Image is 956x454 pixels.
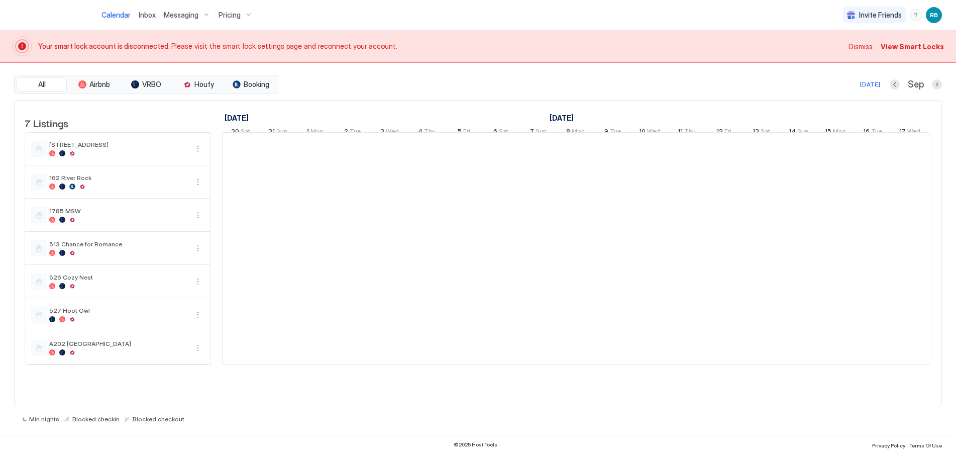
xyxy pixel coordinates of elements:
a: Terms Of Use [909,439,942,450]
span: View Smart Locks [881,41,944,52]
a: September 2, 2025 [342,125,363,140]
button: Next month [932,79,942,89]
a: App Store [14,440,44,449]
span: Sun [797,127,808,138]
span: Tue [610,127,621,138]
span: 162 River Rock [49,174,188,181]
a: Privacy Policy [872,439,905,450]
div: tab-group [14,75,278,94]
span: Sun [536,127,547,138]
a: September 8, 2025 [564,125,587,140]
div: Dismiss [848,41,873,52]
div: menu [192,242,204,254]
span: 3 [380,127,384,138]
span: Fri [463,127,470,138]
div: menu [192,176,204,188]
span: 7 Listings [25,115,68,130]
span: Tue [871,127,882,138]
a: September 14, 2025 [786,125,811,140]
span: 8 [566,127,570,138]
span: 526 Cozy Nest [49,274,188,281]
span: Blocked checkin [72,415,120,423]
span: Tue [350,127,361,138]
button: More options [192,342,204,354]
div: menu [192,143,204,155]
a: August 30, 2025 [222,111,251,125]
span: 1785 MSW [49,207,188,215]
span: 513 Chance for Romance [49,240,188,248]
span: [STREET_ADDRESS] [49,141,188,148]
span: A202 [GEOGRAPHIC_DATA] [49,340,188,347]
span: Calendar [101,11,131,19]
span: Min nights [29,415,59,423]
span: 31 [268,127,275,138]
span: Inbox [139,11,156,19]
button: More options [192,176,204,188]
button: More options [192,143,204,155]
button: All [17,77,67,92]
span: Blocked checkout [133,415,184,423]
a: September 7, 2025 [527,125,549,140]
span: 15 [825,127,831,138]
span: Wed [907,127,920,138]
span: 2 [344,127,348,138]
span: Mon [310,127,324,138]
span: 10 [639,127,646,138]
button: Previous month [890,79,900,89]
span: 9 [604,127,608,138]
a: September 15, 2025 [822,125,848,140]
a: August 31, 2025 [266,125,290,140]
a: September 16, 2025 [861,125,885,140]
span: Thu [424,127,436,138]
span: Wed [647,127,660,138]
span: 6 [493,127,497,138]
span: Privacy Policy [872,442,905,448]
span: Houfy [194,80,214,89]
a: September 1, 2025 [547,111,576,125]
span: Sat [241,127,250,138]
span: Fri [724,127,731,138]
span: Messaging [164,11,198,20]
a: September 6, 2025 [491,125,511,140]
a: September 5, 2025 [455,125,473,140]
a: Inbox [139,10,156,20]
span: Airbnb [89,80,110,89]
span: 4 [418,127,422,138]
a: September 4, 2025 [415,125,438,140]
span: Mon [572,127,585,138]
span: 5 [458,127,462,138]
a: September 12, 2025 [714,125,734,140]
a: September 13, 2025 [750,125,773,140]
span: 1 [306,127,309,138]
a: September 10, 2025 [636,125,663,140]
div: [DATE] [860,80,880,89]
span: VRBO [142,80,161,89]
span: Booking [244,80,269,89]
button: Houfy [173,77,224,92]
a: September 3, 2025 [378,125,401,140]
a: Calendar [101,10,131,20]
span: Sep [908,79,924,90]
button: More options [192,309,204,321]
a: Google Play Store [48,440,78,449]
span: Please visit the smart lock settings page and reconnect your account. [38,42,842,51]
button: VRBO [121,77,171,92]
span: 12 [716,127,723,138]
span: 17 [899,127,906,138]
a: Host Tools Logo [14,8,89,23]
span: All [38,80,46,89]
span: 7 [530,127,534,138]
button: Booking [226,77,276,92]
span: 30 [231,127,239,138]
a: August 30, 2025 [229,125,253,140]
span: 11 [678,127,683,138]
button: Airbnb [69,77,119,92]
div: User profile [926,7,942,23]
a: September 17, 2025 [897,125,923,140]
span: Sat [761,127,770,138]
button: More options [192,276,204,288]
span: Sat [499,127,508,138]
a: September 9, 2025 [602,125,623,140]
